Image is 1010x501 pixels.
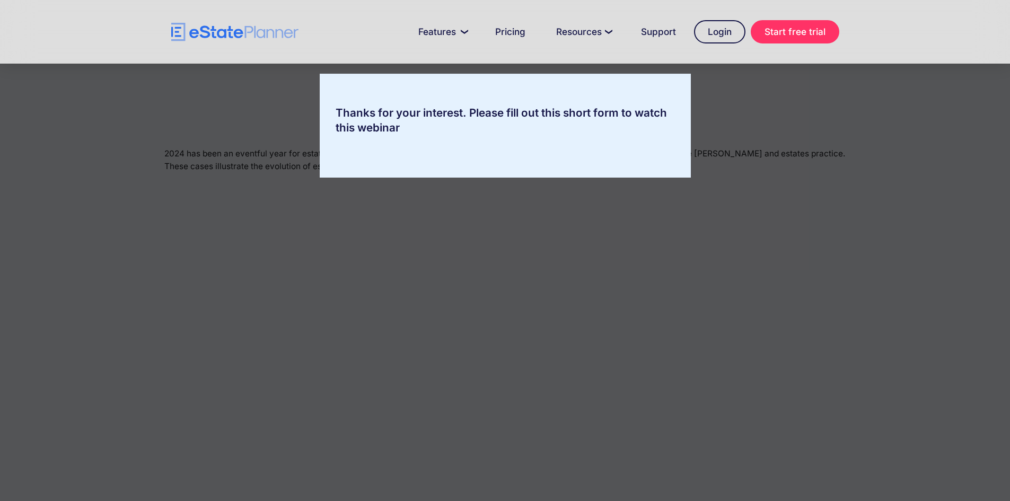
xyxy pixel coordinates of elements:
a: Login [694,20,745,43]
a: Resources [543,21,623,42]
div: Thanks for your interest. Please fill out this short form to watch this webinar [320,106,691,135]
a: Pricing [482,21,538,42]
a: Start free trial [751,20,839,43]
a: Support [628,21,689,42]
a: Features [406,21,477,42]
